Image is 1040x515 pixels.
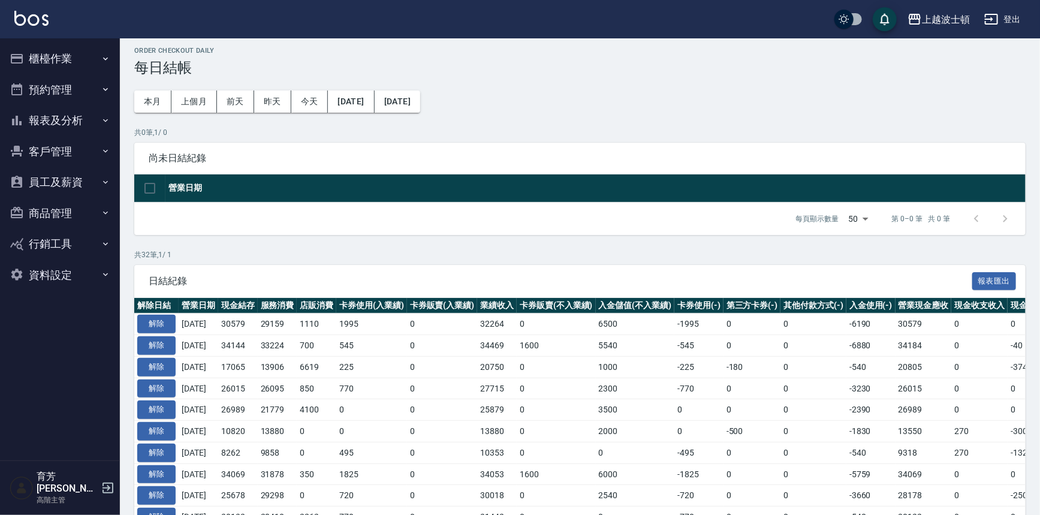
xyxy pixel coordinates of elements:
[596,399,675,421] td: 3500
[407,298,478,314] th: 卡券販賣(入業績)
[336,463,407,485] td: 1825
[951,399,1008,421] td: 0
[218,378,258,399] td: 26015
[896,485,952,507] td: 28178
[780,485,846,507] td: 0
[336,335,407,357] td: 545
[179,356,218,378] td: [DATE]
[780,378,846,399] td: 0
[896,356,952,378] td: 20805
[297,399,336,421] td: 4100
[407,378,478,399] td: 0
[477,485,517,507] td: 30018
[5,105,115,136] button: 報表及分析
[477,298,517,314] th: 業績收入
[674,378,724,399] td: -770
[258,356,297,378] td: 13906
[134,298,179,314] th: 解除日結
[896,335,952,357] td: 34184
[258,378,297,399] td: 26095
[724,335,781,357] td: 0
[477,421,517,442] td: 13880
[218,356,258,378] td: 17065
[596,298,675,314] th: 入金儲值(不入業績)
[179,335,218,357] td: [DATE]
[596,442,675,463] td: 0
[846,356,896,378] td: -540
[258,421,297,442] td: 13880
[846,298,896,314] th: 入金使用(-)
[674,442,724,463] td: -495
[951,485,1008,507] td: 0
[297,442,336,463] td: 0
[258,314,297,335] td: 29159
[972,272,1017,291] button: 報表匯出
[780,335,846,357] td: 0
[896,399,952,421] td: 26989
[336,378,407,399] td: 770
[477,356,517,378] td: 20750
[846,463,896,485] td: -5759
[846,485,896,507] td: -3660
[336,356,407,378] td: 225
[596,463,675,485] td: 6000
[258,335,297,357] td: 33224
[134,249,1026,260] p: 共 32 筆, 1 / 1
[218,298,258,314] th: 現金結存
[137,422,176,441] button: 解除
[297,298,336,314] th: 店販消費
[596,335,675,357] td: 5540
[979,8,1026,31] button: 登出
[218,485,258,507] td: 25678
[674,314,724,335] td: -1995
[149,275,972,287] span: 日結紀錄
[258,399,297,421] td: 21779
[407,356,478,378] td: 0
[517,399,596,421] td: 0
[375,91,420,113] button: [DATE]
[336,298,407,314] th: 卡券使用(入業績)
[517,314,596,335] td: 0
[218,314,258,335] td: 30579
[846,314,896,335] td: -6190
[780,463,846,485] td: 0
[134,47,1026,55] h2: Order checkout daily
[796,213,839,224] p: 每頁顯示數量
[951,378,1008,399] td: 0
[297,463,336,485] td: 350
[297,378,336,399] td: 850
[896,314,952,335] td: 30579
[780,442,846,463] td: 0
[297,421,336,442] td: 0
[477,335,517,357] td: 34469
[596,378,675,399] td: 2300
[951,298,1008,314] th: 現金收支收入
[903,7,975,32] button: 上越波士頓
[165,174,1026,203] th: 營業日期
[407,463,478,485] td: 0
[134,59,1026,76] h3: 每日結帳
[674,356,724,378] td: -225
[258,463,297,485] td: 31878
[179,421,218,442] td: [DATE]
[477,442,517,463] td: 10353
[179,485,218,507] td: [DATE]
[846,378,896,399] td: -3230
[407,421,478,442] td: 0
[407,399,478,421] td: 0
[780,298,846,314] th: 其他付款方式(-)
[951,442,1008,463] td: 270
[5,260,115,291] button: 資料設定
[780,356,846,378] td: 0
[291,91,328,113] button: 今天
[336,485,407,507] td: 720
[844,203,873,235] div: 50
[137,465,176,484] button: 解除
[179,442,218,463] td: [DATE]
[407,335,478,357] td: 0
[137,315,176,333] button: 解除
[724,378,781,399] td: 0
[873,7,897,31] button: save
[258,298,297,314] th: 服務消費
[179,378,218,399] td: [DATE]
